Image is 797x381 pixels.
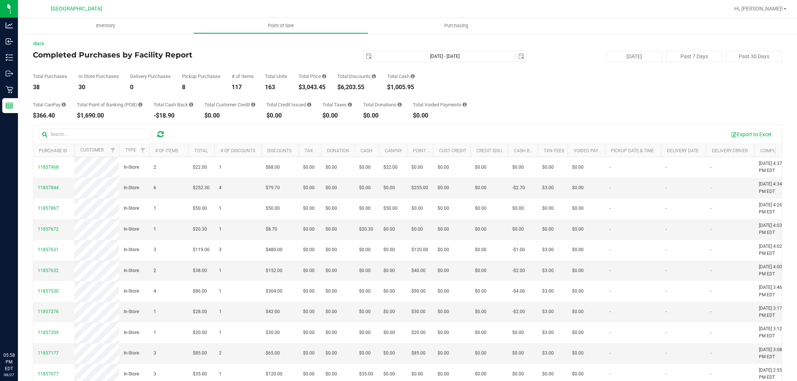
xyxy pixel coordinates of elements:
div: Pickup Purchases [182,74,220,79]
span: $3.00 [542,288,554,295]
span: - [609,205,611,212]
span: 1 [219,329,222,336]
div: $366.40 [33,113,66,119]
a: Discounts [267,148,291,153]
span: $0.00 [438,288,449,295]
span: $20.00 [193,329,207,336]
span: [DATE] 3:17 PM EDT [759,305,787,319]
span: [DATE] 3:46 PM EDT [759,284,787,298]
span: $0.00 [542,164,554,171]
span: 3 [154,371,156,378]
span: $0.00 [475,205,486,212]
span: $42.00 [266,308,280,315]
inline-svg: Analytics [6,22,13,29]
span: $0.00 [383,350,395,357]
button: Export to Excel [726,128,776,141]
span: In-Store [124,184,139,191]
div: 38 [33,84,67,90]
a: Cash Back [514,148,538,153]
span: - [609,226,611,233]
a: Customer [80,147,104,153]
span: $20.00 [411,329,426,336]
span: 11857867 [38,206,59,211]
a: Txn Fees [544,148,564,153]
div: $0.00 [322,113,352,119]
span: $0.00 [383,246,395,253]
span: - [665,205,667,212]
span: - [665,164,667,171]
span: $40.00 [411,267,426,274]
span: $0.00 [572,205,584,212]
span: [DATE] 4:03 PM EDT [759,222,787,236]
i: Sum of the successful, non-voided CanPay payment transactions for all purchases in the date range. [62,102,66,107]
span: -$1.00 [512,246,525,253]
span: $0.00 [303,308,315,315]
span: - [665,246,667,253]
i: Sum of the successful, non-voided point-of-banking payment transactions, both via payment termina... [138,102,142,107]
span: $3.00 [542,267,554,274]
span: $50.00 [193,205,207,212]
div: $1,690.00 [77,113,142,119]
span: Hi, [PERSON_NAME]! [734,6,783,12]
i: Sum of the successful, non-voided cash payment transactions for all purchases in the date range. ... [411,74,415,79]
span: $0.00 [325,226,337,233]
i: Sum of all voided payment transaction amounts, excluding tips and transaction fees, for all purch... [463,102,467,107]
span: $38.00 [193,267,207,274]
span: $0.00 [572,226,584,233]
span: $0.00 [438,308,449,315]
span: $8.70 [266,226,277,233]
span: - [665,329,667,336]
span: - [609,350,611,357]
span: 4 [219,184,222,191]
a: Point of Banking (POB) [413,148,466,153]
span: $0.00 [303,226,315,233]
span: - [710,184,711,191]
a: Purchase ID [39,148,67,153]
p: 05:58 PM EDT [3,352,15,372]
span: $0.00 [438,350,449,357]
span: In-Store [124,246,139,253]
span: In-Store [124,371,139,378]
span: $0.00 [475,308,486,315]
span: $252.30 [193,184,210,191]
a: CanPay [385,148,402,153]
span: [DATE] 4:00 PM EDT [759,263,787,278]
span: $0.00 [411,226,423,233]
div: Total Credit Issued [266,102,311,107]
span: 11857968 [38,165,59,170]
span: $0.00 [303,205,315,212]
span: $3.00 [542,184,554,191]
span: $0.00 [359,267,371,274]
span: - [710,288,711,295]
span: $0.00 [512,205,524,212]
span: - [710,205,711,212]
div: # of Items [232,74,254,79]
span: 11857631 [38,247,59,252]
div: 117 [232,84,254,90]
div: Total Purchases [33,74,67,79]
span: $0.00 [325,184,337,191]
span: $86.00 [193,288,207,295]
span: 1 [219,288,222,295]
span: $30.00 [411,308,426,315]
a: Purchasing [368,18,544,34]
span: In-Store [124,329,139,336]
span: 1 [154,226,156,233]
span: - [609,184,611,191]
inline-svg: Inventory [6,54,13,61]
span: $0.00 [512,329,524,336]
span: $0.00 [303,267,315,274]
span: $0.00 [359,164,371,171]
span: - [665,184,667,191]
span: In-Store [124,226,139,233]
span: $0.00 [411,164,423,171]
span: $50.00 [383,205,398,212]
span: $0.00 [475,164,486,171]
span: $255.00 [411,184,428,191]
div: Total Taxes [322,102,352,107]
span: - [609,246,611,253]
span: $0.00 [475,350,486,357]
span: $85.00 [193,350,207,357]
div: In Store Purchases [78,74,119,79]
a: Inventory [18,18,193,34]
